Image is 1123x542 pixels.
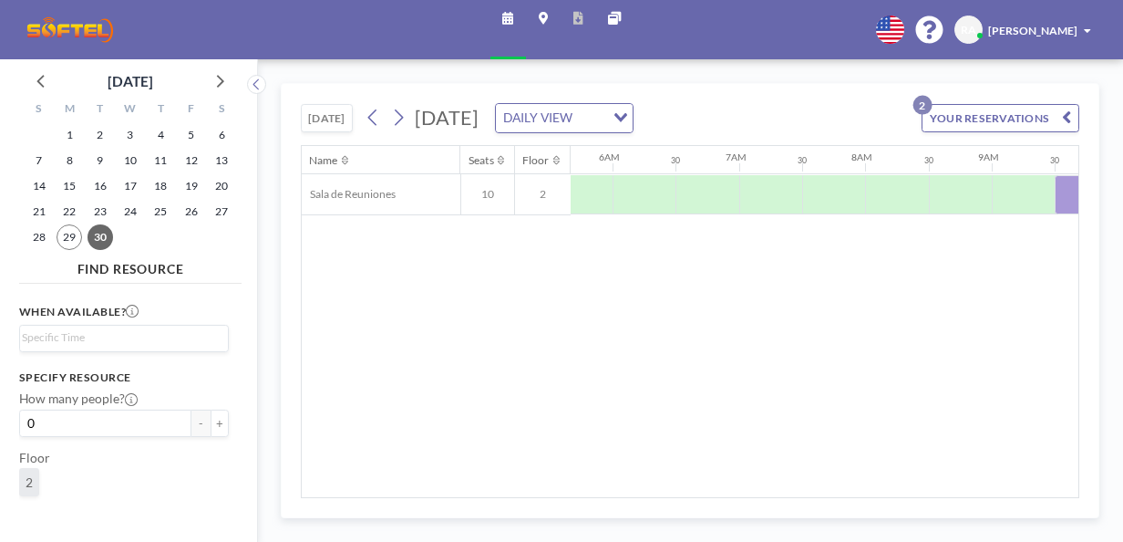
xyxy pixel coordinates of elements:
span: Monday, September 15, 2025 [57,173,82,199]
div: T [85,99,115,122]
div: W [115,99,145,122]
span: [PERSON_NAME] [988,24,1077,37]
span: Wednesday, September 3, 2025 [118,122,143,148]
div: 7AM [726,151,747,163]
div: 30 [924,156,933,166]
div: 30 [798,156,807,166]
span: Tuesday, September 23, 2025 [88,199,113,224]
span: Sunday, September 28, 2025 [26,224,52,250]
span: Tuesday, September 30, 2025 [88,224,113,250]
div: [DATE] [108,68,153,94]
span: Tuesday, September 2, 2025 [88,122,113,148]
span: Thursday, September 18, 2025 [148,173,173,199]
span: Wednesday, September 17, 2025 [118,173,143,199]
span: 10 [461,187,515,201]
div: 30 [671,156,680,166]
button: [DATE] [301,104,352,132]
div: F [176,99,206,122]
span: Monday, September 22, 2025 [57,199,82,224]
span: Saturday, September 27, 2025 [209,199,234,224]
label: Floor [19,450,50,465]
span: Friday, September 12, 2025 [179,148,204,173]
h4: FIND RESOURCE [19,255,242,276]
div: S [207,99,237,122]
div: 8AM [851,151,872,163]
div: Name [309,153,337,167]
span: Sala de Reuniones [302,187,396,201]
span: Saturday, September 6, 2025 [209,122,234,148]
span: 2 [26,474,33,490]
span: Wednesday, September 24, 2025 [118,199,143,224]
img: organization-logo [26,14,115,46]
div: Search for option [496,104,633,132]
span: Saturday, September 13, 2025 [209,148,234,173]
span: Monday, September 8, 2025 [57,148,82,173]
span: [DATE] [415,106,479,130]
div: T [146,99,176,122]
span: Sunday, September 14, 2025 [26,173,52,199]
span: Thursday, September 25, 2025 [148,199,173,224]
span: Thursday, September 4, 2025 [148,122,173,148]
div: Seats [469,153,494,167]
button: YOUR RESERVATIONS2 [922,104,1079,132]
span: Wednesday, September 10, 2025 [118,148,143,173]
span: Saturday, September 20, 2025 [209,173,234,199]
p: 2 [913,95,932,114]
span: RA [961,23,976,36]
div: Search for option [20,326,229,350]
div: 9AM [978,151,999,163]
span: Monday, September 1, 2025 [57,122,82,148]
button: + [211,410,230,436]
span: Sunday, September 7, 2025 [26,148,52,173]
input: Search for option [577,108,603,129]
h3: Specify resource [19,370,230,384]
span: Friday, September 26, 2025 [179,199,204,224]
span: Friday, September 19, 2025 [179,173,204,199]
input: Search for option [22,329,219,347]
span: DAILY VIEW [500,108,575,129]
span: Thursday, September 11, 2025 [148,148,173,173]
div: M [54,99,84,122]
label: Type [19,509,46,525]
span: Sunday, September 21, 2025 [26,199,52,224]
span: Tuesday, September 9, 2025 [88,148,113,173]
button: - [191,410,211,436]
span: Monday, September 29, 2025 [57,224,82,250]
span: Tuesday, September 16, 2025 [88,173,113,199]
div: 30 [1050,156,1059,166]
span: 2 [515,187,571,201]
label: How many people? [19,391,138,406]
div: 6AM [599,151,620,163]
div: Floor [522,153,549,167]
div: S [24,99,54,122]
span: Friday, September 5, 2025 [179,122,204,148]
